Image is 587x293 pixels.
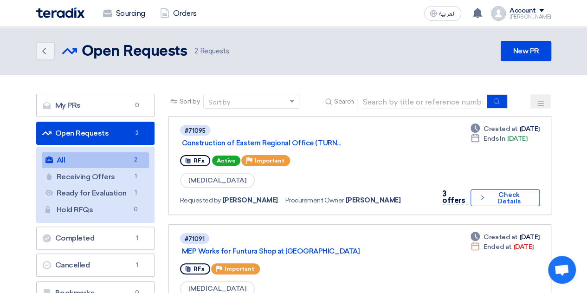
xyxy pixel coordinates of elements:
a: New PR [501,41,551,61]
span: Active [212,156,240,166]
a: My PRs0 [36,94,155,117]
span: 0 [132,101,143,110]
span: 0 [130,205,142,215]
input: Search by title or reference number [357,95,487,109]
span: 1 [130,188,142,198]
span: Important [225,266,254,272]
button: العربية [424,6,461,21]
a: Completed1 [36,227,155,250]
a: MEP Works for Funtura Shop at [GEOGRAPHIC_DATA] [182,247,414,255]
img: profile_test.png [491,6,506,21]
span: 1 [132,234,143,243]
div: Sort by [208,98,230,107]
span: 1 [130,172,142,182]
div: [PERSON_NAME] [510,14,551,20]
span: Important [255,157,284,164]
span: Created at [484,232,517,242]
span: Requests [194,46,229,57]
a: All [42,152,149,168]
div: Account [510,7,536,15]
div: [DATE] [471,232,539,242]
span: Requested by [180,195,221,205]
span: Sort by [180,97,200,106]
a: Open chat [548,256,576,284]
img: Teradix logo [36,7,84,18]
span: RFx [194,266,205,272]
span: 1 [132,260,143,270]
span: العربية [439,11,456,17]
a: Open Requests2 [36,122,155,145]
span: Search [334,97,354,106]
a: Receiving Offers [42,169,149,185]
span: Created at [484,124,517,134]
span: [PERSON_NAME] [223,195,278,205]
span: 3 offers [442,189,465,205]
button: Check Details [471,189,540,206]
span: [PERSON_NAME] [345,195,400,205]
a: Ready for Evaluation [42,185,149,201]
span: [MEDICAL_DATA] [180,173,255,188]
a: Construction of Eastern Regional Office (TURN... [182,139,414,147]
div: [DATE] [471,242,533,252]
h2: Open Requests [82,42,187,61]
div: #71091 [185,236,205,242]
span: Ends In [484,134,505,143]
a: Cancelled1 [36,254,155,277]
a: Sourcing [96,3,153,24]
span: 2 [132,129,143,138]
div: #71095 [185,128,206,134]
span: 2 [130,155,142,165]
span: Ended at [484,242,511,252]
a: Hold RFQs [42,202,149,218]
span: RFx [194,157,205,164]
div: [DATE] [471,134,527,143]
span: 2 [194,47,198,55]
div: [DATE] [471,124,539,134]
a: Orders [153,3,204,24]
span: Procurement Owner [285,195,344,205]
